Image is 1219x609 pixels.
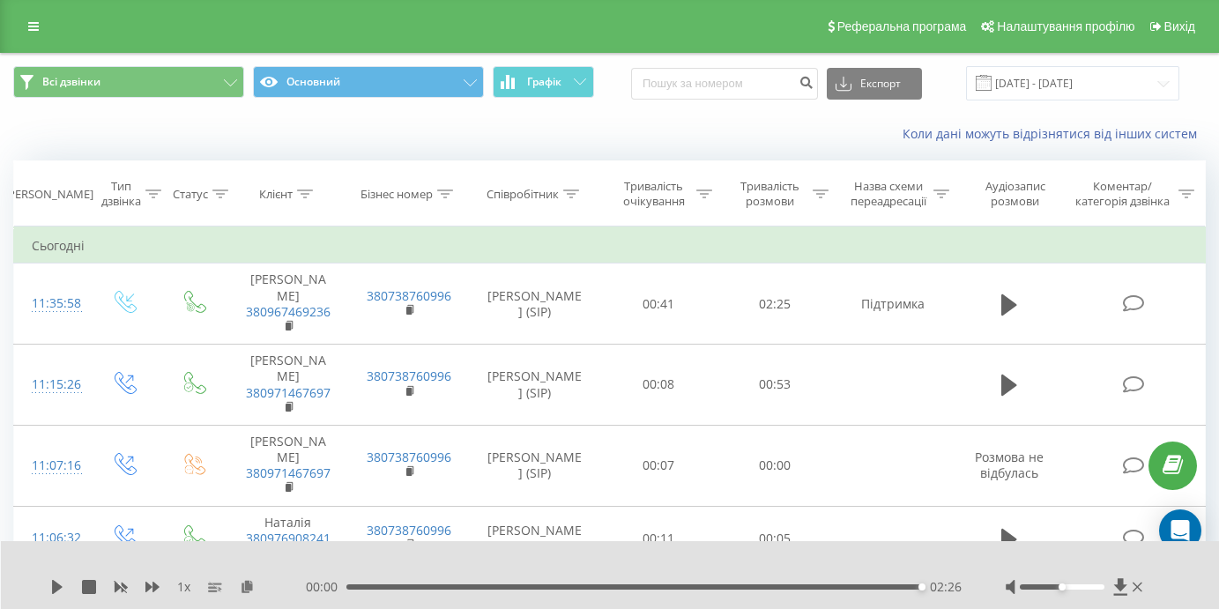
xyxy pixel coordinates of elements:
span: 1 x [177,578,190,596]
div: Тип дзвінка [101,179,141,209]
td: [PERSON_NAME] (SIP) [470,425,600,506]
a: 380738760996 [367,287,451,304]
a: 380738760996 [367,522,451,538]
td: 02:25 [717,264,833,345]
span: 02:26 [930,578,962,596]
a: 380971467697 [246,384,331,401]
div: Аудіозапис розмови [970,179,1061,209]
div: Статус [173,187,208,202]
td: [PERSON_NAME] (SIP) [470,345,600,426]
div: 11:15:26 [32,368,71,402]
input: Пошук за номером [631,68,818,100]
div: Співробітник [487,187,559,202]
td: [PERSON_NAME] [227,345,348,426]
td: 00:00 [717,425,833,506]
div: Коментар/категорія дзвінка [1071,179,1174,209]
button: Всі дзвінки [13,66,244,98]
td: 00:05 [717,506,833,571]
td: Підтримка [833,264,954,345]
a: Коли дані можуть відрізнятися вiд інших систем [903,125,1206,142]
span: Реферальна програма [837,19,967,33]
div: Назва схеми переадресації [849,179,929,209]
span: Графік [527,76,561,88]
td: 00:11 [600,506,717,571]
td: Наталія [227,506,348,571]
a: 380967469236 [246,303,331,320]
div: Бізнес номер [360,187,433,202]
a: 380976908241 [246,530,331,546]
button: Експорт [827,68,922,100]
td: 00:08 [600,345,717,426]
div: 11:07:16 [32,449,71,483]
span: Розмова не відбулась [975,449,1044,481]
div: Тривалість розмови [732,179,808,209]
div: 11:35:58 [32,286,71,321]
span: Налаштування профілю [997,19,1134,33]
button: Графік [493,66,594,98]
div: Accessibility label [918,583,925,590]
td: Сьогодні [14,228,1206,264]
span: 00:00 [306,578,346,596]
div: Open Intercom Messenger [1159,509,1201,552]
button: Основний [253,66,484,98]
td: 00:07 [600,425,717,506]
td: [PERSON_NAME] (SIP) [470,506,600,571]
div: 11:06:32 [32,521,71,555]
div: [PERSON_NAME] [4,187,93,202]
td: [PERSON_NAME] (SIP) [470,264,600,345]
div: Accessibility label [1059,583,1066,590]
td: 00:53 [717,345,833,426]
td: [PERSON_NAME] [227,425,348,506]
td: [PERSON_NAME] [227,264,348,345]
div: Клієнт [259,187,293,202]
a: 380738760996 [367,449,451,465]
a: 380971467697 [246,464,331,481]
div: Тривалість очікування [616,179,692,209]
td: 00:41 [600,264,717,345]
a: 380738760996 [367,368,451,384]
span: Всі дзвінки [42,75,100,89]
span: Вихід [1164,19,1195,33]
